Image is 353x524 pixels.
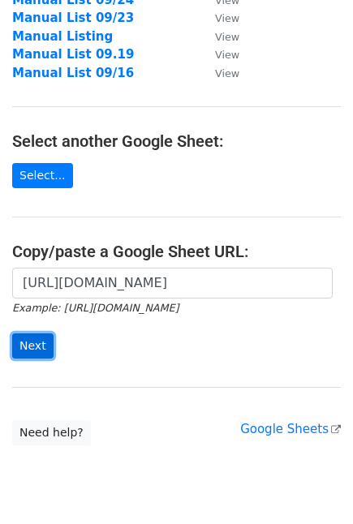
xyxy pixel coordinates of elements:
small: View [215,49,239,61]
a: Manual List 09/23 [12,11,134,25]
small: View [215,67,239,79]
a: Google Sheets [240,422,341,436]
a: Manual List 09.19 [12,47,134,62]
a: View [199,47,239,62]
a: Manual Listing [12,29,113,44]
small: View [215,31,239,43]
h4: Copy/paste a Google Sheet URL: [12,242,341,261]
small: Example: [URL][DOMAIN_NAME] [12,302,179,314]
small: View [215,12,239,24]
input: Paste your Google Sheet URL here [12,268,333,299]
a: View [199,11,239,25]
a: Select... [12,163,73,188]
a: Manual List 09/16 [12,66,134,80]
a: Need help? [12,420,91,445]
input: Next [12,333,54,359]
a: View [199,66,239,80]
iframe: Chat Widget [272,446,353,524]
a: View [199,29,239,44]
h4: Select another Google Sheet: [12,131,341,151]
